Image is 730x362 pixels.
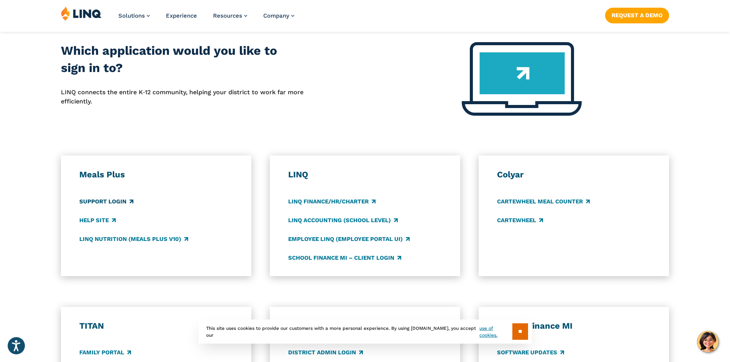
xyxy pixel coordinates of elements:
[79,216,116,224] a: Help Site
[497,169,651,180] h3: Colyar
[288,216,398,224] a: LINQ Accounting (school level)
[288,235,410,243] a: Employee LINQ (Employee Portal UI)
[118,6,294,31] nav: Primary Navigation
[263,12,289,19] span: Company
[79,169,233,180] h3: Meals Plus
[79,321,233,331] h3: TITAN
[497,216,543,224] a: CARTEWHEEL
[118,12,150,19] a: Solutions
[61,6,102,21] img: LINQ | K‑12 Software
[166,12,197,19] a: Experience
[479,325,512,339] a: use of cookies.
[118,12,145,19] span: Solutions
[605,6,669,23] nav: Button Navigation
[79,197,133,206] a: Support Login
[61,88,304,106] p: LINQ connects the entire K‑12 community, helping your district to work far more efficiently.
[213,12,242,19] span: Resources
[697,331,719,352] button: Hello, have a question? Let’s chat.
[288,197,376,206] a: LINQ Finance/HR/Charter
[288,254,401,262] a: School Finance MI – Client Login
[288,169,442,180] h3: LINQ
[213,12,247,19] a: Resources
[263,12,294,19] a: Company
[79,235,188,243] a: LINQ Nutrition (Meals Plus v10)
[61,42,304,77] h2: Which application would you like to sign in to?
[497,197,590,206] a: CARTEWHEEL Meal Counter
[605,8,669,23] a: Request a Demo
[497,321,651,331] h3: School Finance MI
[198,319,532,344] div: This site uses cookies to provide our customers with a more personal experience. By using [DOMAIN...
